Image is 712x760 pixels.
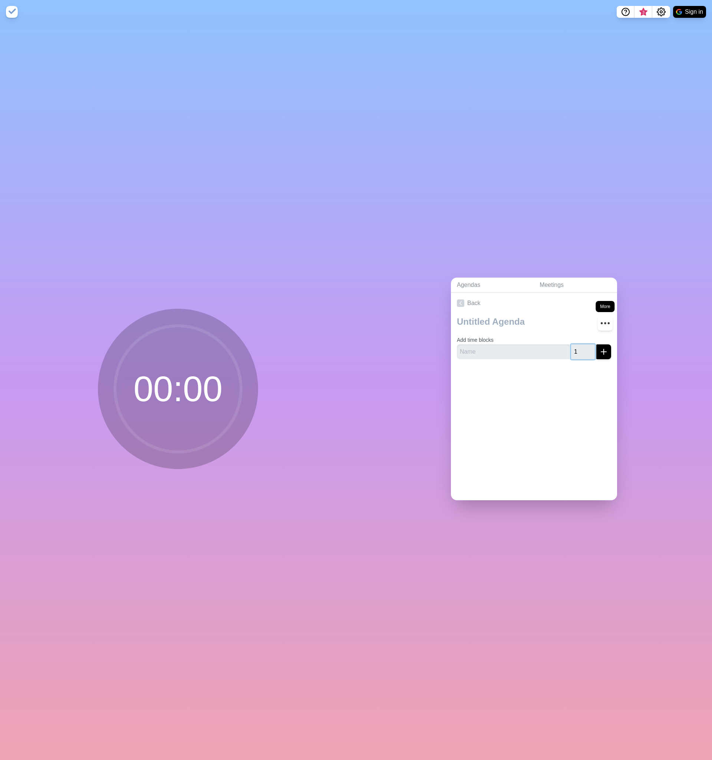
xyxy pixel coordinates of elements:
[457,337,494,343] label: Add time blocks
[457,344,570,359] input: Name
[451,278,534,293] a: Agendas
[673,6,706,18] button: Sign in
[640,9,646,15] span: 3
[598,316,613,331] button: More
[634,6,652,18] button: What’s new
[6,6,18,18] img: timeblocks logo
[451,293,617,314] a: Back
[534,278,617,293] a: Meetings
[676,9,682,15] img: google logo
[652,6,670,18] button: Settings
[571,344,595,359] input: Mins
[617,6,634,18] button: Help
